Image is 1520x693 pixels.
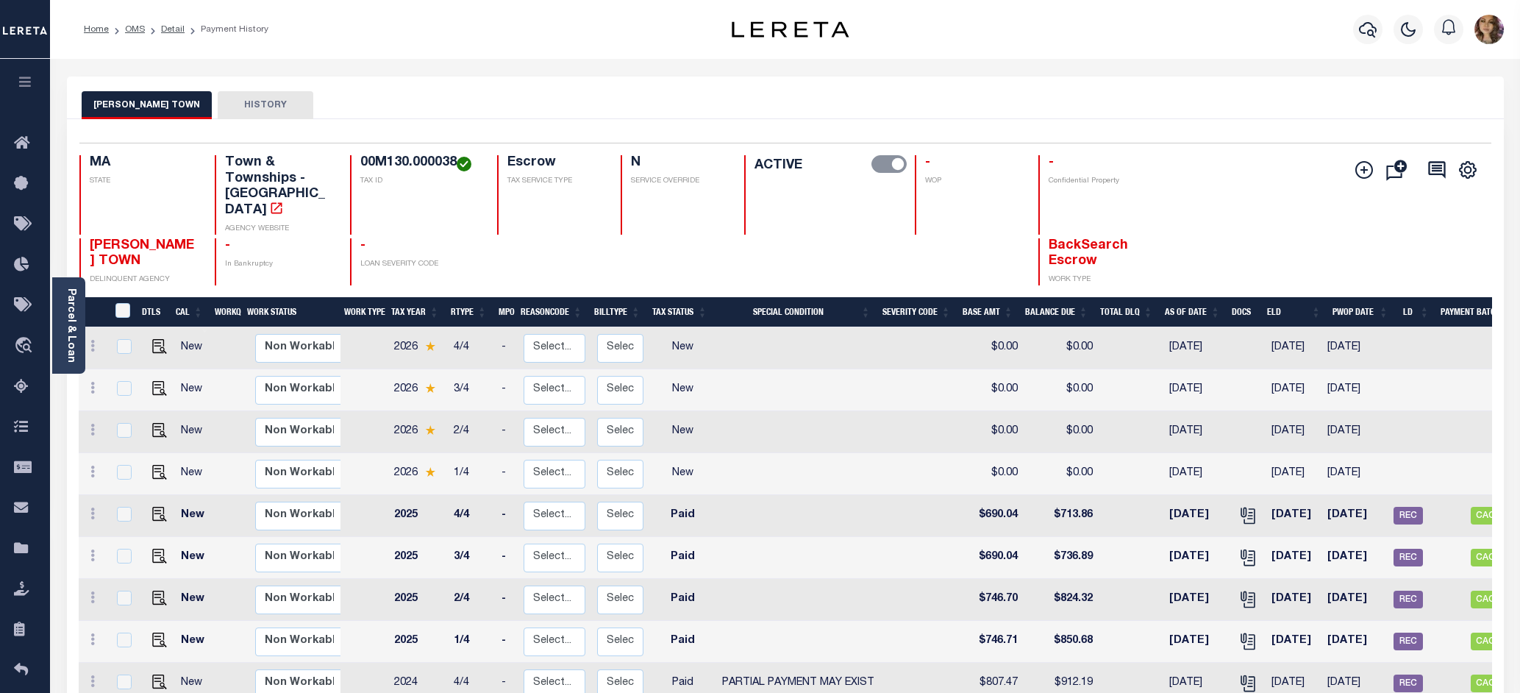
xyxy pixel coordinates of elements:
[1266,369,1321,411] td: [DATE]
[175,369,215,411] td: New
[175,411,215,453] td: New
[425,383,435,393] img: Star.svg
[388,369,448,411] td: 2026
[961,369,1024,411] td: $0.00
[1024,579,1099,621] td: $824.32
[961,327,1024,369] td: $0.00
[1024,369,1099,411] td: $0.00
[496,495,518,537] td: -
[1266,495,1321,537] td: [DATE]
[1049,176,1156,187] p: Confidential Property
[961,537,1024,579] td: $690.04
[1163,621,1230,663] td: [DATE]
[360,155,479,171] h4: 00M130.000038
[1471,594,1500,605] a: CAC
[1266,411,1321,453] td: [DATE]
[125,25,145,34] a: OMS
[225,224,332,235] p: AGENCY WEBSITE
[1163,411,1230,453] td: [DATE]
[388,453,448,495] td: 2026
[448,621,496,663] td: 1/4
[1049,274,1156,285] p: WORK TYPE
[1321,495,1388,537] td: [DATE]
[961,621,1024,663] td: $746.71
[646,297,713,327] th: Tax Status: activate to sort column ascending
[79,297,107,327] th: &nbsp;&nbsp;&nbsp;&nbsp;&nbsp;&nbsp;&nbsp;&nbsp;&nbsp;&nbsp;
[649,621,716,663] td: Paid
[161,25,185,34] a: Detail
[90,155,197,171] h4: MA
[448,411,496,453] td: 2/4
[425,425,435,435] img: Star.svg
[1266,453,1321,495] td: [DATE]
[1394,591,1423,608] span: REC
[754,155,802,176] label: ACTIVE
[496,579,518,621] td: -
[1471,511,1500,521] a: CAC
[1471,678,1500,689] a: CAC
[360,239,365,252] span: -
[175,579,215,621] td: New
[493,297,515,327] th: MPO
[1394,297,1435,327] th: LD: activate to sort column ascending
[448,327,496,369] td: 4/4
[388,411,448,453] td: 2026
[961,579,1024,621] td: $746.70
[14,337,38,356] i: travel_explore
[507,176,603,187] p: TAX SERVICE TYPE
[84,25,109,34] a: Home
[925,156,930,169] span: -
[448,453,496,495] td: 1/4
[225,259,332,270] p: In Bankruptcy
[961,453,1024,495] td: $0.00
[961,495,1024,537] td: $690.04
[225,155,332,218] h4: Town & Townships - [GEOGRAPHIC_DATA]
[1321,579,1388,621] td: [DATE]
[388,579,448,621] td: 2025
[1394,633,1423,650] span: REC
[649,411,716,453] td: New
[1266,537,1321,579] td: [DATE]
[107,297,137,327] th: &nbsp;
[496,537,518,579] td: -
[90,176,197,187] p: STATE
[175,495,215,537] td: New
[649,537,716,579] td: Paid
[722,678,874,688] span: PARTIAL PAYMENT MAY EXIST
[496,327,518,369] td: -
[175,537,215,579] td: New
[1024,327,1099,369] td: $0.00
[961,411,1024,453] td: $0.00
[1394,549,1423,566] span: REC
[425,341,435,351] img: Star.svg
[649,369,716,411] td: New
[1163,327,1230,369] td: [DATE]
[65,288,76,363] a: Parcel & Loan
[448,369,496,411] td: 3/4
[1321,621,1388,663] td: [DATE]
[448,537,496,579] td: 3/4
[388,621,448,663] td: 2025
[1163,537,1230,579] td: [DATE]
[175,453,215,495] td: New
[1321,453,1388,495] td: [DATE]
[496,453,518,495] td: -
[496,411,518,453] td: -
[388,537,448,579] td: 2025
[1266,579,1321,621] td: [DATE]
[1394,675,1423,692] span: REC
[1471,507,1500,525] span: CAC
[732,21,849,38] img: logo-dark.svg
[82,91,212,119] button: [PERSON_NAME] TOWN
[1049,156,1054,169] span: -
[1471,591,1500,608] span: CAC
[1024,621,1099,663] td: $850.68
[1163,369,1230,411] td: [DATE]
[1261,297,1327,327] th: ELD: activate to sort column ascending
[185,23,268,36] li: Payment History
[1394,636,1423,647] a: REC
[649,495,716,537] td: Paid
[1394,507,1423,525] span: REC
[1394,594,1423,605] a: REC
[507,155,603,171] h4: Escrow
